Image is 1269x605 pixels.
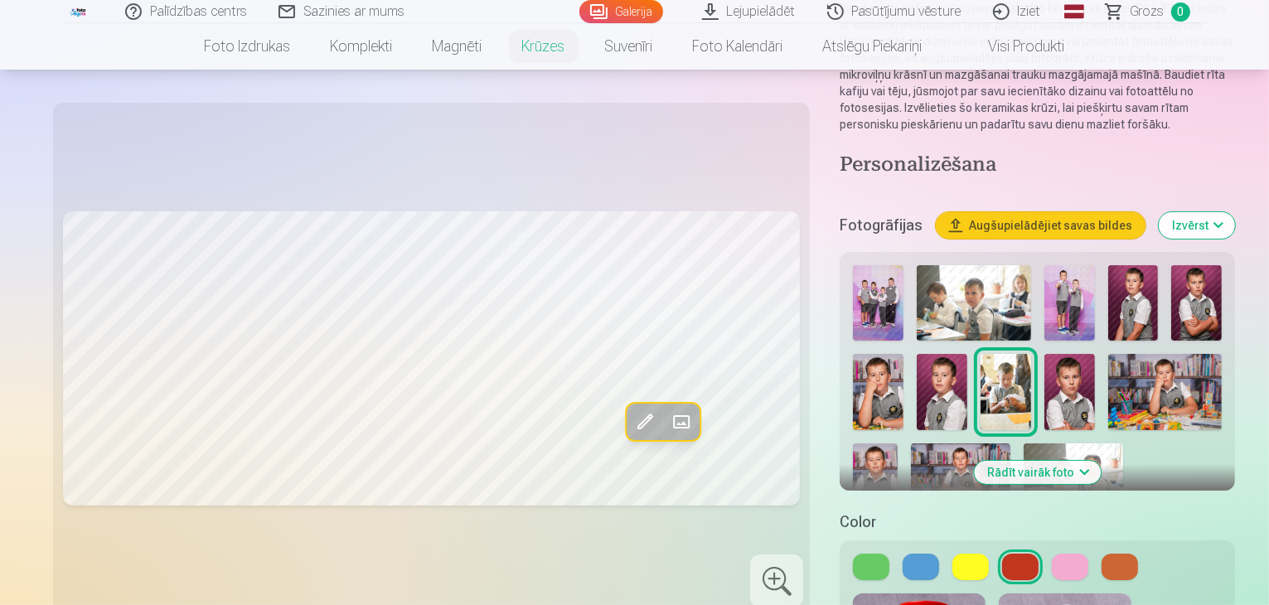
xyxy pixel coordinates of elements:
a: Atslēgu piekariņi [803,23,942,70]
span: Grozs [1131,2,1165,22]
span: 0 [1171,2,1190,22]
h4: Personalizēšana [840,152,1235,179]
button: Augšupielādējiet savas bildes [936,212,1145,239]
a: Komplekti [311,23,413,70]
img: /fa1 [70,7,88,17]
a: Suvenīri [585,23,673,70]
a: Foto kalendāri [673,23,803,70]
a: Foto izdrukas [185,23,311,70]
a: Krūzes [502,23,585,70]
h5: Fotogrāfijas [840,214,923,237]
button: Rādīt vairāk foto [974,461,1101,484]
h5: Color [840,511,1235,534]
a: Visi produkti [942,23,1085,70]
button: Izvērst [1159,212,1235,239]
a: Magnēti [413,23,502,70]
